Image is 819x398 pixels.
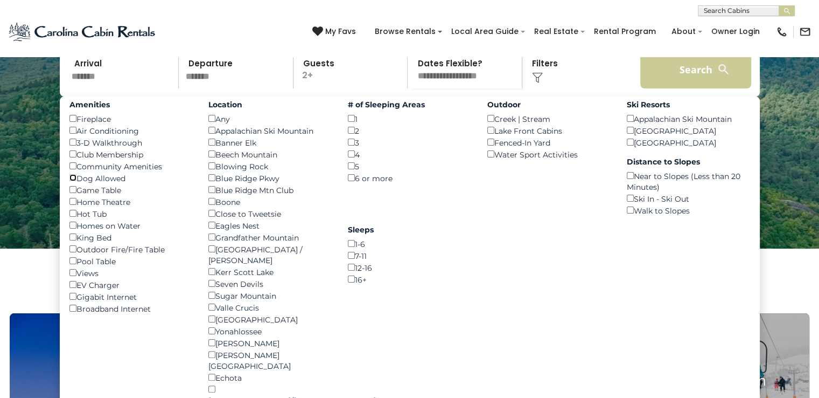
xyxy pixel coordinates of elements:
div: 1-6 [348,238,471,250]
div: Blue Ridge Pkwy [208,172,332,184]
div: Yonahlossee [208,325,332,337]
div: [GEOGRAPHIC_DATA] [627,136,750,148]
div: Valle Crucis [208,301,332,313]
label: # of Sleeping Areas [348,99,471,110]
div: [GEOGRAPHIC_DATA] [627,125,750,136]
label: Location [208,99,332,110]
div: Any [208,113,332,125]
div: 5 [348,160,471,172]
div: [GEOGRAPHIC_DATA] [208,313,332,325]
div: 4 [348,148,471,160]
div: Banner Elk [208,136,332,148]
span: My Favs [325,26,356,37]
img: search-regular-white.png [717,63,730,76]
div: Outdoor Fire/Fire Table [69,243,193,255]
img: Blue-2.png [8,21,157,43]
img: mail-regular-black.png [799,26,811,38]
div: Kerr Scott Lake [208,266,332,278]
div: Ski In - Ski Out [627,193,750,204]
div: Beech Mountain [208,148,332,160]
div: 3 [348,136,471,148]
div: Air Conditioning [69,125,193,136]
div: Broadband Internet [69,303,193,314]
div: Game Table [69,184,193,196]
div: Near to Slopes (Less than 20 Minutes) [627,170,750,193]
div: [GEOGRAPHIC_DATA] / [PERSON_NAME] [208,243,332,266]
div: 3-D Walkthrough [69,136,193,148]
p: 2+ [297,51,408,88]
div: Eagles Nest [208,219,332,231]
label: Amenities [69,99,193,110]
img: phone-regular-black.png [776,26,788,38]
div: Community Amenities [69,160,193,172]
label: Outdoor [487,99,611,110]
div: Club Membership [69,148,193,160]
a: My Favs [312,26,359,38]
div: Gigabit Internet [69,291,193,303]
div: Seven Devils [208,278,332,290]
div: EV Charger [69,279,193,291]
div: Fenced-In Yard [487,136,611,148]
div: Lake Front Cabins [487,125,611,136]
div: Pool Table [69,255,193,267]
a: Owner Login [706,23,765,40]
div: King Bed [69,231,193,243]
div: Dog Allowed [69,172,193,184]
div: 12-16 [348,262,471,273]
h3: Select Your Destination [8,276,811,313]
div: Sugar Mountain [208,290,332,301]
a: Rental Program [589,23,661,40]
div: Appalachian Ski Mountain [208,125,332,136]
div: Blue Ridge Mtn Club [208,184,332,196]
div: Homes on Water [69,219,193,231]
a: Real Estate [529,23,584,40]
div: [PERSON_NAME] [208,337,332,349]
div: Water Sport Activities [487,148,611,160]
a: About [666,23,701,40]
div: Close to Tweetsie [208,208,332,219]
div: Fireplace [69,113,193,125]
div: Walk to Slopes [627,204,750,216]
div: Blowing Rock [208,160,332,172]
div: Home Theatre [69,196,193,208]
a: Local Area Guide [446,23,524,40]
label: Distance to Slopes [627,156,750,167]
label: Sleeps [348,224,471,235]
img: filter--v1.png [532,72,543,83]
div: 7-11 [348,250,471,262]
div: Grandfather Mountain [208,231,332,243]
div: 16+ [348,273,471,285]
div: Creek | Stream [487,113,611,125]
label: Ski Resorts [627,99,750,110]
div: Echota [208,372,332,383]
div: Boone [208,196,332,208]
div: 2 [348,125,471,136]
div: 1 [348,113,471,125]
div: Views [69,267,193,279]
div: Appalachian Ski Mountain [627,113,750,125]
div: 6 or more [348,172,471,184]
div: [PERSON_NAME][GEOGRAPHIC_DATA] [208,349,332,372]
button: Search [640,51,752,88]
div: Hot Tub [69,208,193,219]
a: Browse Rentals [369,23,441,40]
